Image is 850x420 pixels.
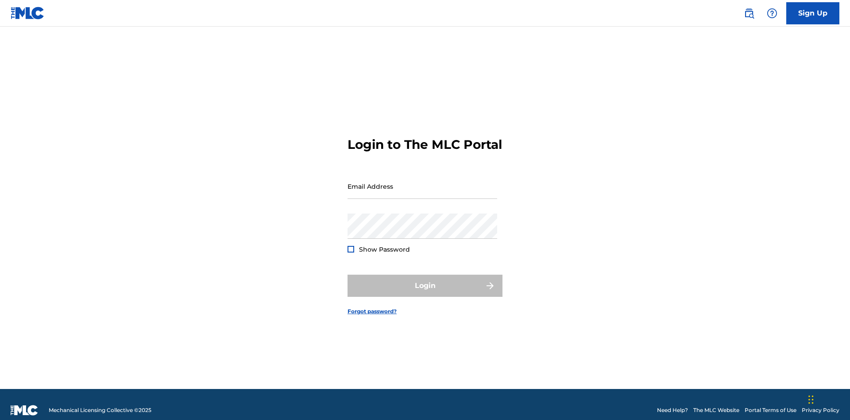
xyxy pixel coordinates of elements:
[786,2,839,24] a: Sign Up
[348,307,397,315] a: Forgot password?
[767,8,777,19] img: help
[359,245,410,253] span: Show Password
[693,406,739,414] a: The MLC Website
[49,406,151,414] span: Mechanical Licensing Collective © 2025
[802,406,839,414] a: Privacy Policy
[763,4,781,22] div: Help
[745,406,796,414] a: Portal Terms of Use
[740,4,758,22] a: Public Search
[657,406,688,414] a: Need Help?
[348,137,502,152] h3: Login to The MLC Portal
[808,386,814,413] div: Drag
[11,7,45,19] img: MLC Logo
[744,8,754,19] img: search
[11,405,38,416] img: logo
[806,377,850,420] iframe: Chat Widget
